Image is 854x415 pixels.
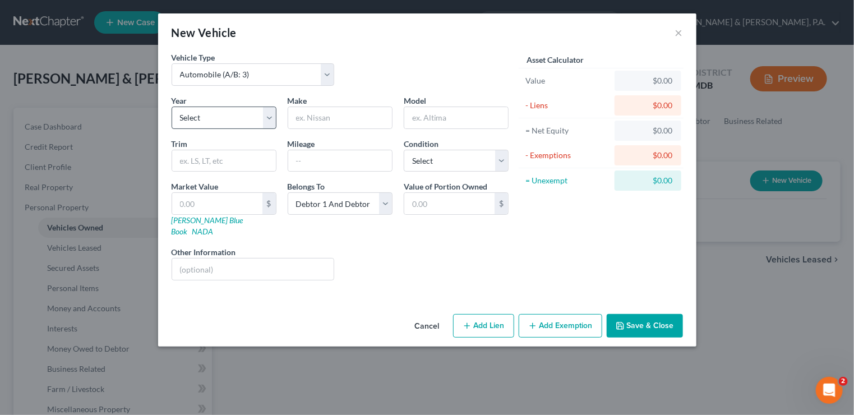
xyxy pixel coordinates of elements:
[288,96,307,105] span: Make
[172,52,215,63] label: Vehicle Type
[624,175,672,186] div: $0.00
[525,75,610,86] div: Value
[519,314,602,338] button: Add Exemption
[262,193,276,214] div: $
[495,193,508,214] div: $
[172,150,276,172] input: ex. LS, LT, etc
[404,95,426,107] label: Model
[624,150,672,161] div: $0.00
[172,95,187,107] label: Year
[172,246,236,258] label: Other Information
[172,138,188,150] label: Trim
[172,181,219,192] label: Market Value
[172,215,243,236] a: [PERSON_NAME] Blue Book
[172,193,262,214] input: 0.00
[404,193,495,214] input: 0.00
[527,54,584,66] label: Asset Calculator
[172,25,237,40] div: New Vehicle
[525,150,610,161] div: - Exemptions
[675,26,683,39] button: ×
[453,314,514,338] button: Add Lien
[607,314,683,338] button: Save & Close
[839,377,848,386] span: 2
[525,175,610,186] div: = Unexempt
[288,150,392,172] input: --
[624,125,672,136] div: $0.00
[525,125,610,136] div: = Net Equity
[624,100,672,111] div: $0.00
[525,100,610,111] div: - Liens
[404,181,488,192] label: Value of Portion Owned
[288,138,315,150] label: Mileage
[404,107,508,128] input: ex. Altima
[406,315,449,338] button: Cancel
[192,227,214,236] a: NADA
[288,107,392,128] input: ex. Nissan
[288,182,325,191] span: Belongs To
[172,259,334,280] input: (optional)
[404,138,438,150] label: Condition
[624,75,672,86] div: $0.00
[816,377,843,404] iframe: Intercom live chat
